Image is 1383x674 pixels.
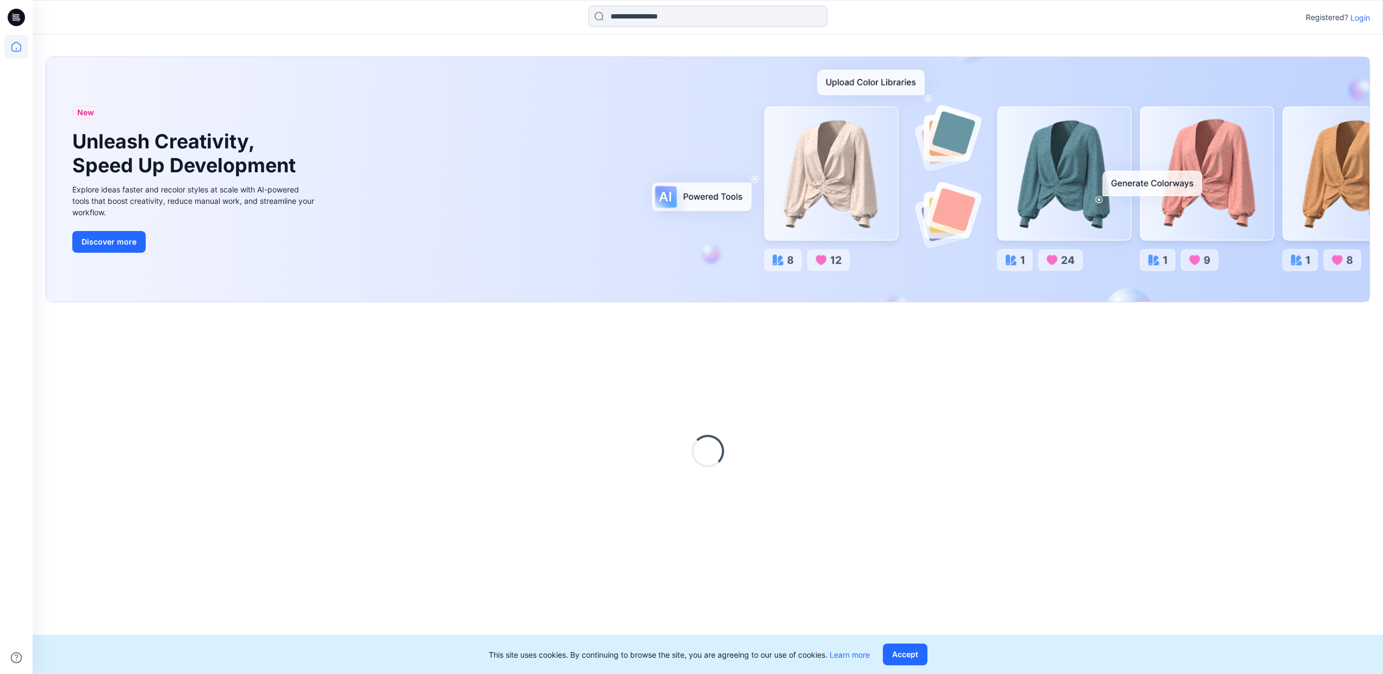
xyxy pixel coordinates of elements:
[72,184,317,218] div: Explore ideas faster and recolor styles at scale with AI-powered tools that boost creativity, red...
[72,231,146,253] button: Discover more
[489,649,870,660] p: This site uses cookies. By continuing to browse the site, you are agreeing to our use of cookies.
[830,650,870,659] a: Learn more
[72,231,317,253] a: Discover more
[883,644,927,665] button: Accept
[77,106,94,119] span: New
[72,130,301,177] h1: Unleash Creativity, Speed Up Development
[1306,11,1348,24] p: Registered?
[1350,12,1370,23] p: Login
